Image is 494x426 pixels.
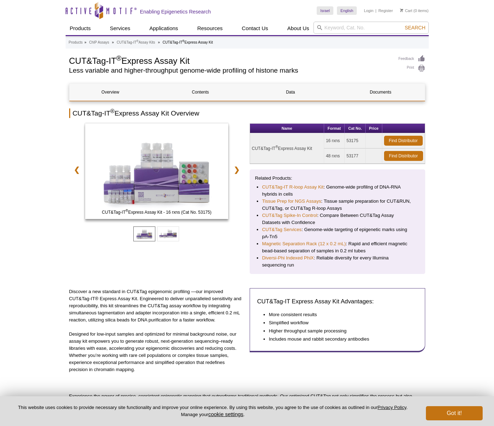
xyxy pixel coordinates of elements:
[69,331,245,373] p: Designed for low-input samples and optimized for minimal background noise, our assay kit empowers...
[255,175,420,182] p: Related Products:
[116,54,122,62] sup: ®
[399,55,425,63] a: Feedback
[69,108,425,118] h2: CUT&Tag-IT Express Assay Kit Overview
[69,39,83,46] a: Products
[208,411,243,417] button: cookie settings
[262,240,346,247] a: Magnetic Separation Rack (12 x 0.2 mL)
[126,209,128,213] sup: ®
[182,39,184,43] sup: ®
[69,67,392,74] h2: Less variable and higher-throughput genome-wide profiling of histone marks
[11,404,414,418] p: This website uses cookies to provide necessary site functionality and improve your online experie...
[313,22,429,34] input: Keyword, Cat. No.
[112,40,114,44] li: »
[160,84,242,101] a: Contents
[137,39,139,43] sup: ®
[262,184,323,191] a: CUT&Tag-IT R-loop Assay Kit
[283,22,313,35] a: About Us
[262,254,314,262] a: Diversi-Phi Indexed PhiX
[276,145,278,149] sup: ®
[87,209,227,216] span: CUT&Tag-IT Express Assay Kit - 16 rxns (Cat No. 53175)
[426,406,483,420] button: Got it!
[324,124,345,133] th: Format
[400,6,429,15] li: (0 items)
[262,212,413,226] li: : Compare Between CUT&Tag Assay Datasets with Confidence
[400,9,403,12] img: Your Cart
[145,22,182,35] a: Applications
[400,8,412,13] a: Cart
[345,133,366,148] td: 53175
[262,184,413,198] li: : Genome-wide profiling of DNA-RNA hybrids in cells
[238,22,272,35] a: Contact Us
[193,22,227,35] a: Resources
[269,327,411,335] li: Higher throughput sample processing
[384,151,423,161] a: Find Distributor
[257,297,418,306] h3: CUT&Tag-IT Express Assay Kit Advantages:
[399,65,425,72] a: Print
[158,40,160,44] li: »
[405,25,425,30] span: Search
[229,162,244,178] a: ❯
[89,39,109,46] a: ChIP Assays
[85,123,229,219] img: CUT&Tag-IT Express Assay Kit - 16 rxns
[250,84,332,101] a: Data
[340,84,422,101] a: Documents
[345,124,366,133] th: Cat No.
[162,40,213,44] li: CUT&Tag-IT Express Assay Kit
[269,319,411,326] li: Simplified workflow
[140,9,211,15] h2: Enabling Epigenetics Research
[250,133,324,164] td: CUT&Tag-IT Express Assay Kit
[262,240,413,254] li: : Rapid and efficient magnetic bead-based separation of samples in 0.2 ml tubes
[250,124,324,133] th: Name
[317,6,333,15] a: Israel
[70,84,151,101] a: Overview
[364,8,373,13] a: Login
[324,148,345,164] td: 48 rxns
[84,40,87,44] li: »
[384,136,423,146] a: Find Distributor
[85,123,229,221] a: CUT&Tag-IT Express Assay Kit - 16 rxns
[262,226,413,240] li: : Genome-wide targeting of epigenetic marks using pA-Tn5
[106,22,135,35] a: Services
[262,254,413,269] li: : Reliable diversity for every Illumina sequencing run
[69,288,245,324] p: Discover a new standard in CUT&Tag epigenomic profiling —our improved CUT&Tag-IT® Express Assay K...
[269,336,411,343] li: Includes mouse and rabbit secondary antibodies
[69,393,425,414] p: Experience the power of precise, consistent epigenetic mapping that outperforms traditional metho...
[110,108,115,114] sup: ®
[366,124,382,133] th: Price
[378,405,406,410] a: Privacy Policy
[376,6,377,15] li: |
[117,39,155,46] a: CUT&Tag-IT®Assay Kits
[262,212,317,219] a: CUT&Tag Spike-In Control
[337,6,357,15] a: English
[378,8,393,13] a: Register
[324,133,345,148] td: 16 rxns
[69,162,84,178] a: ❮
[262,226,301,233] a: CUT&Tag Services
[69,55,392,66] h1: CUT&Tag-IT Express Assay Kit
[345,148,366,164] td: 53177
[262,198,413,212] li: : Tissue sample preparation for CUT&RUN, CUT&Tag, or CUT&Tag R-loop Assays
[66,22,95,35] a: Products
[269,311,411,318] li: More consistent results
[403,24,427,31] button: Search
[262,198,321,205] a: Tissue Prep for NGS Assays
